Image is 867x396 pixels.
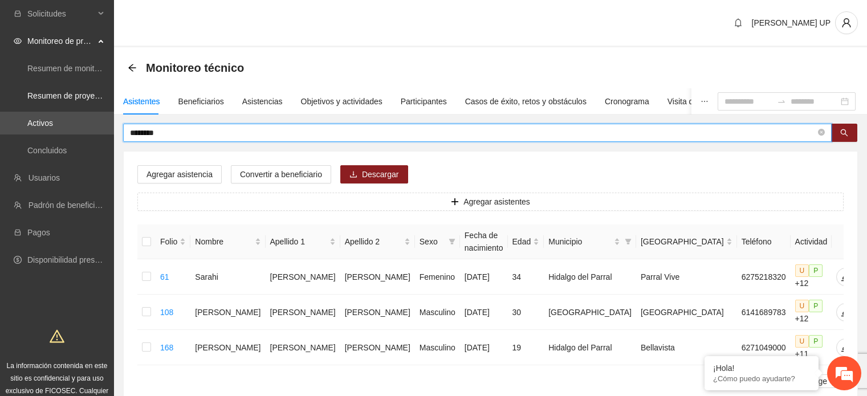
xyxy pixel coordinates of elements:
td: 6275218320 [737,259,791,295]
span: Municipio [548,235,612,248]
span: arrow-left [128,63,137,72]
td: +12 [791,259,832,295]
span: Solicitudes [27,2,95,25]
td: [PERSON_NAME] [340,295,415,330]
span: P [809,335,823,348]
a: Activos [27,119,53,128]
div: Visita de campo y entregables [667,95,774,108]
span: P [809,264,823,277]
span: filter [446,233,458,250]
span: filter [622,233,634,250]
td: 30 [508,295,544,330]
div: Back [128,63,137,73]
td: Sarahi [190,259,265,295]
th: Apellido 1 [266,224,340,259]
div: Asistentes [123,95,160,108]
span: search [840,129,848,138]
span: download [349,170,357,179]
td: [GEOGRAPHIC_DATA] [544,295,636,330]
td: 19 [508,330,544,365]
a: Usuarios [29,173,60,182]
td: Hidalgo del Parral [544,330,636,365]
td: 34 [508,259,544,295]
span: Folio [160,235,177,248]
td: Hidalgo del Parral [544,259,636,295]
div: Cronograma [605,95,649,108]
a: 168 [160,343,173,352]
td: Masculino [415,330,460,365]
span: edit [837,343,854,352]
span: U [795,300,809,312]
td: [DATE] [460,295,508,330]
td: [PERSON_NAME] [190,295,265,330]
td: +11 [791,330,832,365]
span: plus [451,198,459,207]
div: Asistencias [242,95,283,108]
a: Padrón de beneficiarios [29,201,112,210]
td: Bellavista [636,330,737,365]
td: Femenino [415,259,460,295]
th: Teléfono [737,224,791,259]
th: Colonia [636,224,737,259]
span: U [795,335,809,348]
span: Apellido 1 [270,235,327,248]
span: edit [837,308,854,317]
span: to [777,97,786,106]
button: user [835,11,858,34]
td: [PERSON_NAME] [266,259,340,295]
span: Agregar asistentes [463,195,530,208]
button: ellipsis [691,88,718,115]
button: search [831,124,857,142]
a: Concluidos [27,146,67,155]
a: Disponibilidad presupuestal [27,255,125,264]
div: ¡Hola! [713,364,810,373]
td: [DATE] [460,330,508,365]
td: [PERSON_NAME] [266,295,340,330]
th: Folio [156,224,190,259]
span: Sexo [420,235,444,248]
span: Edad [512,235,531,248]
span: filter [449,238,455,245]
td: [PERSON_NAME] [340,330,415,365]
span: user [836,18,857,28]
div: Casos de éxito, retos y obstáculos [465,95,587,108]
span: inbox [14,10,22,18]
span: Monitoreo de proyectos [27,30,95,52]
div: Beneficiarios [178,95,224,108]
div: Objetivos y actividades [301,95,382,108]
th: Edad [508,224,544,259]
button: plusAgregar asistentes [137,193,844,211]
td: Parral Vive [636,259,737,295]
a: 61 [160,272,169,281]
th: Apellido 2 [340,224,415,259]
span: bell [730,18,747,27]
span: Convertir a beneficiario [240,168,322,181]
span: Agregar asistencia [146,168,213,181]
span: eye [14,37,22,45]
span: [GEOGRAPHIC_DATA] [641,235,724,248]
a: Resumen de proyectos aprobados [27,91,149,100]
button: Agregar asistencia [137,165,222,183]
span: U [795,264,809,277]
th: Actividad [791,224,832,259]
span: edit [837,272,854,281]
span: [PERSON_NAME] UP [752,18,831,27]
a: Resumen de monitoreo [27,64,111,73]
a: 108 [160,308,173,317]
button: edit [836,338,854,357]
button: downloadDescargar [340,165,408,183]
a: Pagos [27,228,50,237]
th: Nombre [190,224,265,259]
p: ¿Cómo puedo ayudarte? [713,374,810,383]
span: Monitoreo técnico [146,59,244,77]
span: ellipsis [701,97,709,105]
button: Convertir a beneficiario [231,165,331,183]
span: swap-right [777,97,786,106]
button: edit [836,268,854,286]
span: warning [50,329,64,344]
td: +12 [791,295,832,330]
span: Apellido 2 [345,235,402,248]
td: 6271049000 [737,330,791,365]
div: Participantes [401,95,447,108]
td: [GEOGRAPHIC_DATA] [636,295,737,330]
